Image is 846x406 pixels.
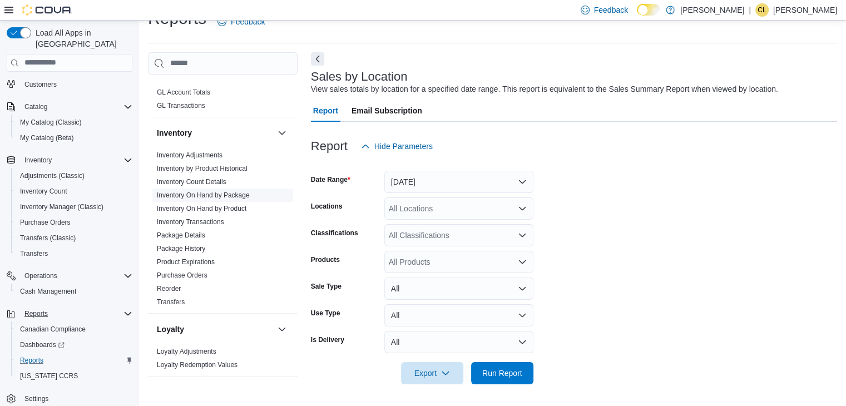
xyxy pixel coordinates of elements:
[311,255,340,264] label: Products
[16,231,80,245] a: Transfers (Classic)
[11,337,137,353] a: Dashboards
[408,362,457,384] span: Export
[471,362,533,384] button: Run Report
[157,347,216,356] span: Loyalty Adjustments
[20,100,132,113] span: Catalog
[157,88,210,97] span: GL Account Totals
[680,3,744,17] p: [PERSON_NAME]
[24,394,48,403] span: Settings
[157,165,248,172] a: Inventory by Product Historical
[157,361,238,369] a: Loyalty Redemption Values
[637,4,660,16] input: Dark Mode
[16,323,132,336] span: Canadian Compliance
[11,368,137,384] button: [US_STATE] CCRS
[401,362,463,384] button: Export
[11,353,137,368] button: Reports
[157,88,210,96] a: GL Account Totals
[20,154,132,167] span: Inventory
[16,216,75,229] a: Purchase Orders
[384,304,533,326] button: All
[16,185,132,198] span: Inventory Count
[518,231,527,240] button: Open list of options
[20,392,53,405] a: Settings
[11,246,137,261] button: Transfers
[16,285,81,298] a: Cash Management
[16,200,132,214] span: Inventory Manager (Classic)
[16,369,82,383] a: [US_STATE] CCRS
[773,3,837,17] p: [PERSON_NAME]
[157,284,181,293] span: Reorder
[20,218,71,227] span: Purchase Orders
[157,178,226,186] a: Inventory Count Details
[157,258,215,266] a: Product Expirations
[755,3,769,17] div: Carissa Lavalle
[16,247,52,260] a: Transfers
[157,231,205,239] a: Package Details
[157,177,226,186] span: Inventory Count Details
[11,168,137,184] button: Adjustments (Classic)
[16,185,72,198] a: Inventory Count
[20,372,78,380] span: [US_STATE] CCRS
[157,102,205,110] a: GL Transactions
[24,102,47,111] span: Catalog
[275,63,289,77] button: Finance
[20,133,74,142] span: My Catalog (Beta)
[16,169,89,182] a: Adjustments (Classic)
[2,152,137,168] button: Inventory
[157,298,185,306] span: Transfers
[157,258,215,266] span: Product Expirations
[157,151,222,159] a: Inventory Adjustments
[157,151,222,160] span: Inventory Adjustments
[20,202,103,211] span: Inventory Manager (Classic)
[11,284,137,299] button: Cash Management
[157,245,205,252] a: Package History
[24,80,57,89] span: Customers
[11,215,137,230] button: Purchase Orders
[16,116,132,129] span: My Catalog (Classic)
[2,99,137,115] button: Catalog
[758,3,766,17] span: CL
[231,16,265,27] span: Feedback
[157,231,205,240] span: Package Details
[20,171,85,180] span: Adjustments (Classic)
[157,244,205,253] span: Package History
[24,309,48,318] span: Reports
[374,141,433,152] span: Hide Parameters
[157,285,181,293] a: Reorder
[157,205,246,212] a: Inventory On Hand by Product
[20,269,62,283] button: Operations
[11,199,137,215] button: Inventory Manager (Classic)
[275,323,289,336] button: Loyalty
[357,135,437,157] button: Hide Parameters
[157,191,250,199] a: Inventory On Hand by Package
[16,323,90,336] a: Canadian Compliance
[16,131,78,145] a: My Catalog (Beta)
[16,338,132,351] span: Dashboards
[749,3,751,17] p: |
[20,340,65,349] span: Dashboards
[20,356,43,365] span: Reports
[157,164,248,173] span: Inventory by Product Historical
[157,218,224,226] a: Inventory Transactions
[157,298,185,306] a: Transfers
[20,154,56,167] button: Inventory
[311,70,408,83] h3: Sales by Location
[11,184,137,199] button: Inventory Count
[311,335,344,344] label: Is Delivery
[16,247,132,260] span: Transfers
[518,258,527,266] button: Open list of options
[352,100,422,122] span: Email Subscription
[311,229,358,237] label: Classifications
[311,140,348,153] h3: Report
[11,321,137,337] button: Canadian Compliance
[157,324,273,335] button: Loyalty
[20,249,48,258] span: Transfers
[20,392,132,405] span: Settings
[311,83,778,95] div: View sales totals by location for a specified date range. This report is equivalent to the Sales ...
[16,131,132,145] span: My Catalog (Beta)
[518,204,527,213] button: Open list of options
[157,324,184,335] h3: Loyalty
[20,269,132,283] span: Operations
